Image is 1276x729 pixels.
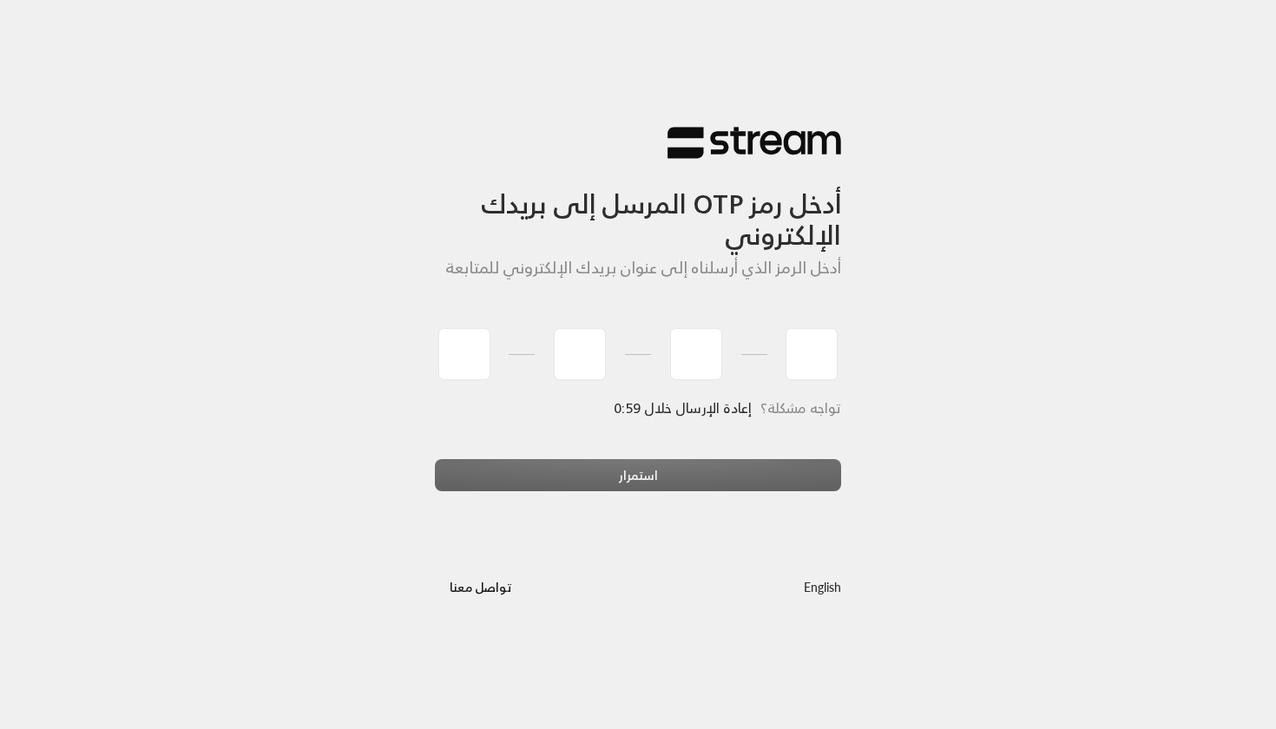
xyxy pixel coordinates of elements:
[435,160,841,251] h3: أدخل رمز OTP المرسل إلى بريدك الإلكتروني
[435,570,526,602] button: تواصل معنا
[435,576,526,598] a: تواصل معنا
[615,396,752,420] span: إعادة الإرسال خلال 0:59
[435,259,841,278] h5: أدخل الرمز الذي أرسلناه إلى عنوان بريدك الإلكتروني للمتابعة
[760,396,841,420] span: تواجه مشكلة؟
[668,126,841,160] img: Stream Logo
[804,570,841,602] a: English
